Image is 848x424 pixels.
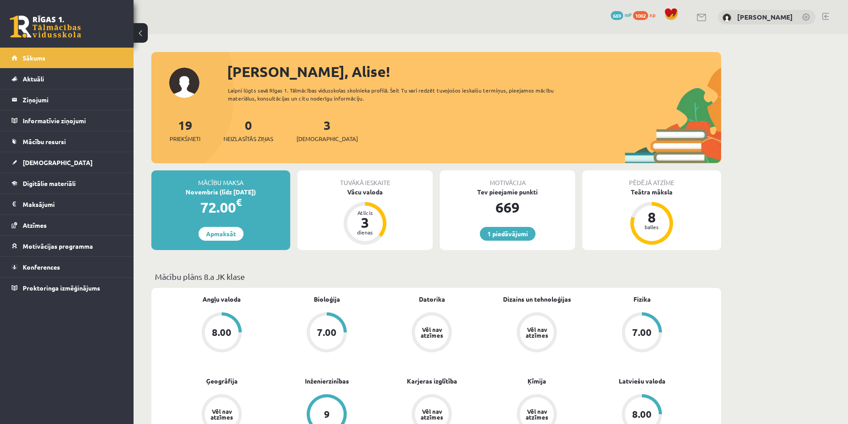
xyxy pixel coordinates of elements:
[12,173,122,194] a: Digitālie materiāli
[638,210,665,224] div: 8
[407,376,457,386] a: Karjeras izglītība
[23,221,47,229] span: Atzīmes
[633,11,648,20] span: 1002
[619,376,665,386] a: Latviešu valoda
[199,227,243,241] a: Apmaksāt
[12,89,122,110] a: Ziņojumi
[632,327,652,337] div: 7.00
[10,16,81,38] a: Rīgas 1. Tālmācības vidusskola
[12,48,122,68] a: Sākums
[305,376,349,386] a: Inženierzinības
[12,110,122,131] a: Informatīvie ziņojumi
[203,295,241,304] a: Angļu valoda
[440,170,575,187] div: Motivācija
[223,117,273,143] a: 0Neizlasītās ziņas
[582,187,721,197] div: Teātra māksla
[23,54,45,62] span: Sākums
[151,170,290,187] div: Mācību maksa
[297,170,433,187] div: Tuvākā ieskaite
[296,117,358,143] a: 3[DEMOGRAPHIC_DATA]
[23,242,93,250] span: Motivācijas programma
[589,312,694,354] a: 7.00
[722,13,731,22] img: Alise Dilevka
[649,11,655,18] span: xp
[23,194,122,214] legend: Maksājumi
[296,134,358,143] span: [DEMOGRAPHIC_DATA]
[480,227,536,241] a: 1 piedāvājumi
[324,409,330,419] div: 9
[12,236,122,256] a: Motivācijas programma
[23,263,60,271] span: Konferences
[212,327,231,337] div: 8.00
[527,376,546,386] a: Ķīmija
[23,89,122,110] legend: Ziņojumi
[209,408,234,420] div: Vēl nav atzīmes
[737,12,793,21] a: [PERSON_NAME]
[484,312,589,354] a: Vēl nav atzīmes
[352,215,378,230] div: 3
[12,131,122,152] a: Mācību resursi
[632,409,652,419] div: 8.00
[12,152,122,173] a: [DEMOGRAPHIC_DATA]
[23,75,44,83] span: Aktuāli
[633,11,660,18] a: 1002 xp
[12,278,122,298] a: Proktoringa izmēģinājums
[155,271,718,283] p: Mācību plāns 8.a JK klase
[633,295,651,304] a: Fizika
[297,187,433,246] a: Vācu valoda Atlicis 3 dienas
[317,327,337,337] div: 7.00
[12,215,122,235] a: Atzīmes
[611,11,632,18] a: 669 mP
[236,196,242,209] span: €
[419,327,444,338] div: Vēl nav atzīmes
[582,187,721,246] a: Teātra māksla 8 balles
[23,158,93,166] span: [DEMOGRAPHIC_DATA]
[352,230,378,235] div: dienas
[223,134,273,143] span: Neizlasītās ziņas
[274,312,379,354] a: 7.00
[23,179,76,187] span: Digitālie materiāli
[169,312,274,354] a: 8.00
[582,170,721,187] div: Pēdējā atzīme
[440,197,575,218] div: 669
[419,295,445,304] a: Datorika
[379,312,484,354] a: Vēl nav atzīmes
[151,187,290,197] div: Novembris (līdz [DATE])
[23,137,66,145] span: Mācību resursi
[352,210,378,215] div: Atlicis
[419,408,444,420] div: Vēl nav atzīmes
[23,110,122,131] legend: Informatīvie ziņojumi
[314,295,340,304] a: Bioloģija
[151,197,290,218] div: 72.00
[170,134,200,143] span: Priekšmeti
[440,187,575,197] div: Tev pieejamie punkti
[23,284,100,292] span: Proktoringa izmēģinājums
[524,327,549,338] div: Vēl nav atzīmes
[638,224,665,230] div: balles
[297,187,433,197] div: Vācu valoda
[625,11,632,18] span: mP
[12,257,122,277] a: Konferences
[611,11,623,20] span: 669
[524,408,549,420] div: Vēl nav atzīmes
[170,117,200,143] a: 19Priekšmeti
[228,86,570,102] div: Laipni lūgts savā Rīgas 1. Tālmācības vidusskolas skolnieka profilā. Šeit Tu vari redzēt tuvojošo...
[227,61,721,82] div: [PERSON_NAME], Alise!
[206,376,238,386] a: Ģeogrāfija
[12,69,122,89] a: Aktuāli
[12,194,122,214] a: Maksājumi
[503,295,571,304] a: Dizains un tehnoloģijas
